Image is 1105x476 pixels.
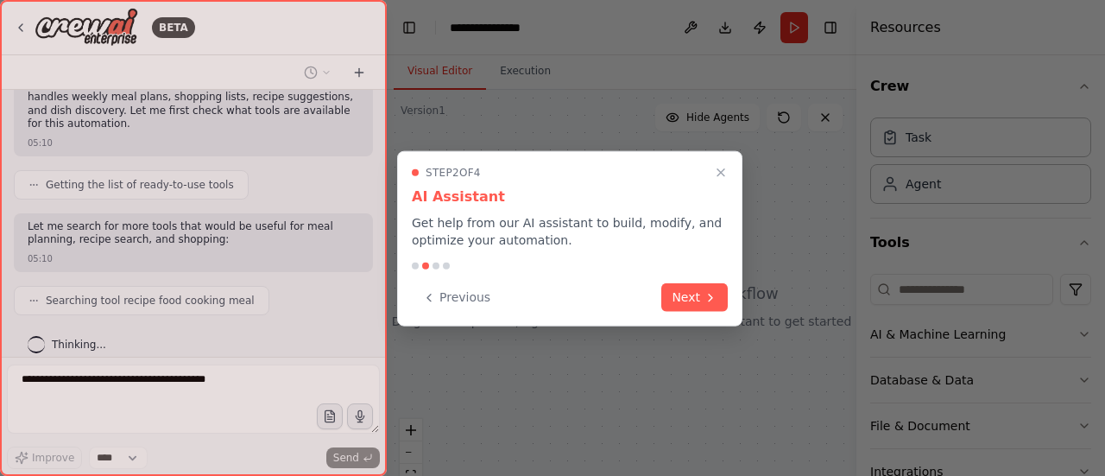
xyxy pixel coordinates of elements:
button: Close walkthrough [710,162,731,183]
button: Hide left sidebar [397,16,421,40]
button: Previous [412,283,501,312]
span: Step 2 of 4 [426,166,481,180]
button: Next [661,283,728,312]
p: Get help from our AI assistant to build, modify, and optimize your automation. [412,214,728,249]
h3: AI Assistant [412,187,728,207]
